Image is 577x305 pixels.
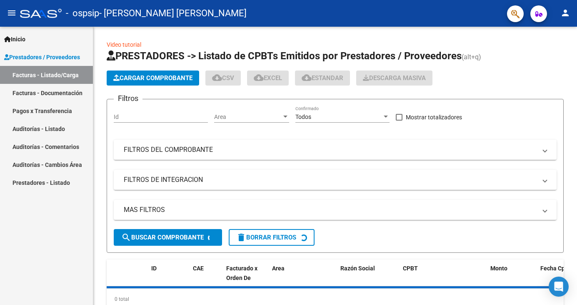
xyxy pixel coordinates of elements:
span: Mostrar totalizadores [406,112,462,122]
a: Video tutorial [107,41,141,48]
mat-icon: menu [7,8,17,18]
mat-icon: cloud_download [254,73,264,83]
datatable-header-cell: Area [269,260,325,296]
span: CSV [212,74,234,82]
button: Estandar [295,71,350,86]
mat-icon: cloud_download [212,73,222,83]
span: Estandar [302,74,343,82]
button: EXCEL [247,71,289,86]
mat-icon: cloud_download [302,73,312,83]
span: Cargar Comprobante [113,74,192,82]
mat-icon: delete [236,232,246,242]
datatable-header-cell: Facturado x Orden De [223,260,269,296]
span: Razón Social [340,265,375,272]
datatable-header-cell: Monto [487,260,537,296]
mat-expansion-panel-header: FILTROS DE INTEGRACION [114,170,557,190]
mat-panel-title: MAS FILTROS [124,205,537,214]
h3: Filtros [114,93,142,104]
span: - ospsip [66,4,99,23]
app-download-masive: Descarga masiva de comprobantes (adjuntos) [356,71,432,86]
mat-icon: person [560,8,570,18]
button: Descarga Masiva [356,71,432,86]
mat-expansion-panel-header: MAS FILTROS [114,200,557,220]
span: PRESTADORES -> Listado de CPBTs Emitidos por Prestadores / Proveedores [107,50,462,62]
span: EXCEL [254,74,282,82]
span: ID [151,265,157,272]
span: Facturado x Orden De [226,265,257,281]
span: Area [214,113,282,121]
datatable-header-cell: Fecha Cpbt [537,260,575,296]
div: Open Intercom Messenger [549,277,569,297]
button: Borrar Filtros [229,229,315,246]
datatable-header-cell: CAE [190,260,223,296]
span: Todos [295,113,311,120]
span: Prestadores / Proveedores [4,53,80,62]
span: Buscar Comprobante [121,234,204,241]
span: (alt+q) [462,53,481,61]
span: Fecha Cpbt [540,265,570,272]
span: Descarga Masiva [363,74,426,82]
datatable-header-cell: ID [148,260,190,296]
datatable-header-cell: Razón Social [337,260,400,296]
span: - [PERSON_NAME] [PERSON_NAME] [99,4,247,23]
span: Borrar Filtros [236,234,296,241]
mat-icon: search [121,232,131,242]
span: CPBT [403,265,418,272]
datatable-header-cell: CPBT [400,260,487,296]
span: Monto [490,265,507,272]
span: Inicio [4,35,25,44]
span: CAE [193,265,204,272]
mat-panel-title: FILTROS DE INTEGRACION [124,175,537,184]
button: CSV [205,71,241,86]
button: Cargar Comprobante [107,71,199,86]
span: Area [272,265,285,272]
mat-expansion-panel-header: FILTROS DEL COMPROBANTE [114,140,557,160]
mat-panel-title: FILTROS DEL COMPROBANTE [124,145,537,154]
button: Buscar Comprobante [114,229,222,246]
